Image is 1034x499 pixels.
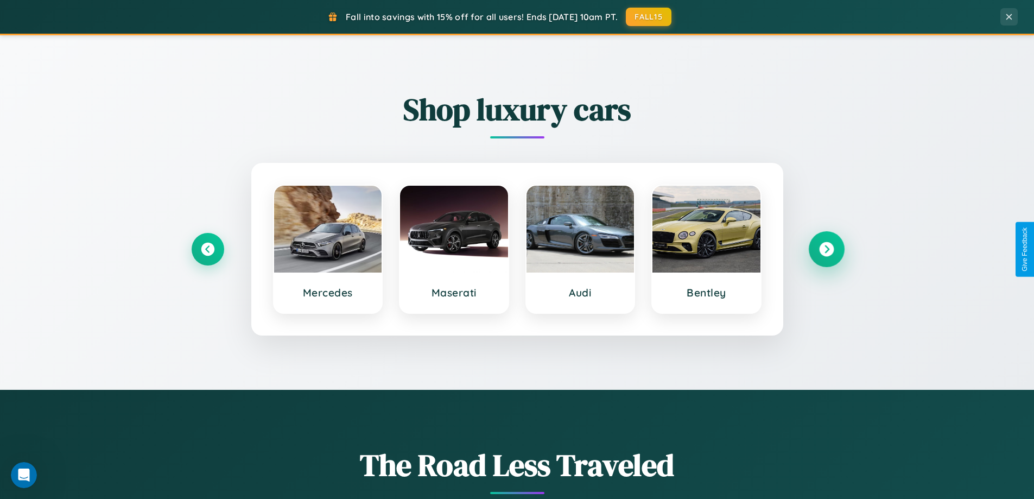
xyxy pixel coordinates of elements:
h3: Mercedes [285,286,371,299]
div: Give Feedback [1021,228,1029,271]
h3: Audi [537,286,624,299]
iframe: Intercom live chat [11,462,37,488]
h2: Shop luxury cars [192,89,843,130]
h1: The Road Less Traveled [192,444,843,486]
h3: Maserati [411,286,497,299]
h3: Bentley [663,286,750,299]
button: FALL15 [626,8,671,26]
span: Fall into savings with 15% off for all users! Ends [DATE] 10am PT. [346,11,618,22]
